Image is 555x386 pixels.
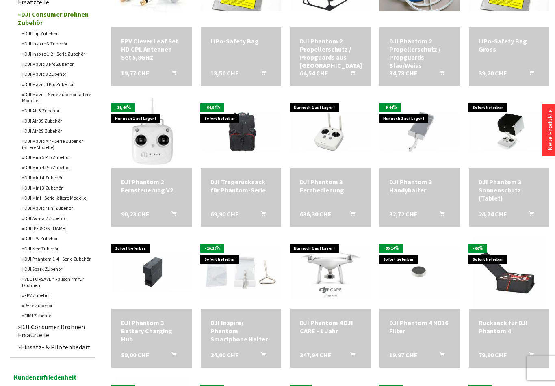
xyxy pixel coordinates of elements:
[340,351,360,361] button: In den Warenkorb
[18,69,95,79] a: DJI Mavic 3 Zubehör
[201,112,281,152] img: DJI Tragerucksack für Phantom-Serie
[379,246,460,299] img: DJI Phantom 4 ND16 Filter
[210,351,238,359] span: 24,00 CHF
[389,210,417,218] span: 32,72 CHF
[210,37,271,45] div: LiPo-Safety Bag
[210,210,238,218] span: 69,90 CHF
[300,210,331,218] span: 636,30 CHF
[519,210,539,220] button: In den Warenkorb
[18,183,95,193] a: DJI Mini 3 Zubehör
[18,49,95,59] a: DJI Inspire 1-2 - Serie Zubehör
[162,69,181,80] button: In den Warenkorb
[121,351,149,359] span: 89,00 CHF
[379,112,460,152] img: DJI Phantom 3 Handyhalter
[389,319,450,335] div: DJI Phantom 4 ND16 Filter
[210,69,238,77] span: 13,50 CHF
[18,126,95,136] a: DJI Air 2S Zubehör
[14,341,95,353] a: Einsatz- & Pilotenbedarf
[162,210,181,220] button: In den Warenkorb
[18,274,95,290] a: VECTORSAVE™ Fallschirm für Drohnen
[300,178,361,194] a: DJI Phantom 3 Fernbedienung 636,30 CHF In den Warenkorb
[300,319,361,335] div: DJI Phantom 4 DJI CARE - 1 Jahr
[18,39,95,49] a: DJI Inspire 3 Zubehör
[479,37,540,53] a: LiPo-Safety Bag Gross 39,70 CHF In den Warenkorb
[389,178,450,194] div: DJI Phantom 3 Handyhalter
[201,246,281,299] img: DJI Inspire/ Phantom Smartphone Halter
[300,69,328,77] span: 64,54 CHF
[479,178,540,202] a: DJI Phantom 3 Sonnenschutz (Tablet) 24,74 CHF In den Warenkorb
[18,193,95,203] a: DJI Mini - Serie (ältere Modelle)
[479,69,507,77] span: 39,70 CHF
[18,300,95,311] a: Ryze Zubehör
[18,89,95,106] a: DJI Mavic - Serie Zubehör (ältere Modelle)
[210,178,271,194] a: DJI Tragerucksack für Phantom-Serie 69,90 CHF In den Warenkorb
[18,106,95,116] a: DJI Air 3 Zubehör
[121,178,182,194] a: DJI Phantom 2 Fernsteuerung V2 90,23 CHF In den Warenkorb
[479,351,507,359] span: 79,90 CHF
[14,321,95,341] a: DJI Consumer Drohnen Ersatzteile
[121,69,149,77] span: 19,77 CHF
[479,210,507,218] span: 24,74 CHF
[300,319,361,335] a: DJI Phantom 4 DJI CARE - 1 Jahr 347,94 CHF In den Warenkorb
[18,28,95,39] a: DJI Flip Zubehör
[121,319,182,343] a: DJI Phantom 3 Battery Charging Hub 89,00 CHF In den Warenkorb
[300,178,361,194] div: DJI Phantom 3 Fernbedienung
[389,319,450,335] a: DJI Phantom 4 ND16 Filter 19,97 CHF In den Warenkorb
[479,37,540,53] div: LiPo-Safety Bag Gross
[300,351,331,359] span: 347,94 CHF
[479,319,540,335] div: Rucksack für DJI Phantom 4
[121,37,182,61] div: FPV Clever Leaf Set HD CPL Antennen Set 5,8GHz
[18,254,95,264] a: DJI Phantom 1-4 - Serie Zubehör
[18,162,95,173] a: DJI Mini 4 Pro Zubehör
[290,112,371,152] img: DJI Phantom 3 Fernbedienung
[18,173,95,183] a: DJI Mini 4 Zubehör
[389,69,417,77] span: 34,73 CHF
[18,59,95,69] a: DJI Mavic 3 Pro Zubehör
[115,95,188,168] img: DJI Phantom 2 Fernsteuerung V2
[473,236,546,309] img: Rucksack für DJI Phantom 4
[300,37,361,69] div: DJI Phantom 2 Propellerschutz / Propguards aus [GEOGRAPHIC_DATA]
[389,178,450,194] a: DJI Phantom 3 Handyhalter 32,72 CHF In den Warenkorb
[18,233,95,244] a: DJI FPV Zubehör
[18,244,95,254] a: DJI Neo Zubehör
[290,246,371,299] img: DJI Phantom 4 DJI CARE - 1 Jahr
[519,69,539,80] button: In den Warenkorb
[300,37,361,69] a: DJI Phantom 2 Propellerschutz / Propguards aus [GEOGRAPHIC_DATA] 64,54 CHF In den Warenkorb
[162,351,181,361] button: In den Warenkorb
[251,210,271,220] button: In den Warenkorb
[18,311,95,321] a: FIMI Zubehör
[469,112,549,152] img: DJI Phantom 3 Sonnenschutz (Tablet)
[18,136,95,152] a: DJI Mavic Air - Serie Zubehör (ältere Modelle)
[14,8,95,28] a: DJI Consumer Drohnen Zubehör
[210,319,271,343] div: DJI Inspire/ Phantom Smartphone Halter
[18,116,95,126] a: DJI Air 3S Zubehör
[18,223,95,233] a: DJI [PERSON_NAME]
[430,351,449,361] button: In den Warenkorb
[210,319,271,343] a: DJI Inspire/ Phantom Smartphone Halter 24,00 CHF In den Warenkorb
[121,210,149,218] span: 90,23 CHF
[340,210,360,220] button: In den Warenkorb
[210,37,271,45] a: LiPo-Safety Bag 13,50 CHF In den Warenkorb
[18,213,95,223] a: DJI Avata 2 Zubehör
[18,152,95,162] a: DJI Mini 5 Pro Zubehör
[389,37,450,69] a: DJI Phantom 2 Propellerschutz / Propguards Blau/Weiss 34,73 CHF In den Warenkorb
[251,69,271,80] button: In den Warenkorb
[111,252,192,293] img: DJI Phantom 3 Battery Charging Hub
[430,210,449,220] button: In den Warenkorb
[210,178,271,194] div: DJI Tragerucksack für Phantom-Serie
[121,178,182,194] div: DJI Phantom 2 Fernsteuerung V2
[389,37,450,69] div: DJI Phantom 2 Propellerschutz / Propguards Blau/Weiss
[519,351,539,361] button: In den Warenkorb
[121,319,182,343] div: DJI Phantom 3 Battery Charging Hub
[18,290,95,300] a: FPV Zubehör
[389,351,417,359] span: 19,97 CHF
[121,37,182,61] a: FPV Clever Leaf Set HD CPL Antennen Set 5,8GHz 19,77 CHF In den Warenkorb
[479,178,540,202] div: DJI Phantom 3 Sonnenschutz (Tablet)
[546,109,554,151] a: Neue Produkte
[251,351,271,361] button: In den Warenkorb
[18,203,95,213] a: DJI Mavic Mini Zubehör
[18,264,95,274] a: DJI Spark Zubehör
[340,69,360,80] button: In den Warenkorb
[430,69,449,80] button: In den Warenkorb
[479,319,540,335] a: Rucksack für DJI Phantom 4 79,90 CHF In den Warenkorb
